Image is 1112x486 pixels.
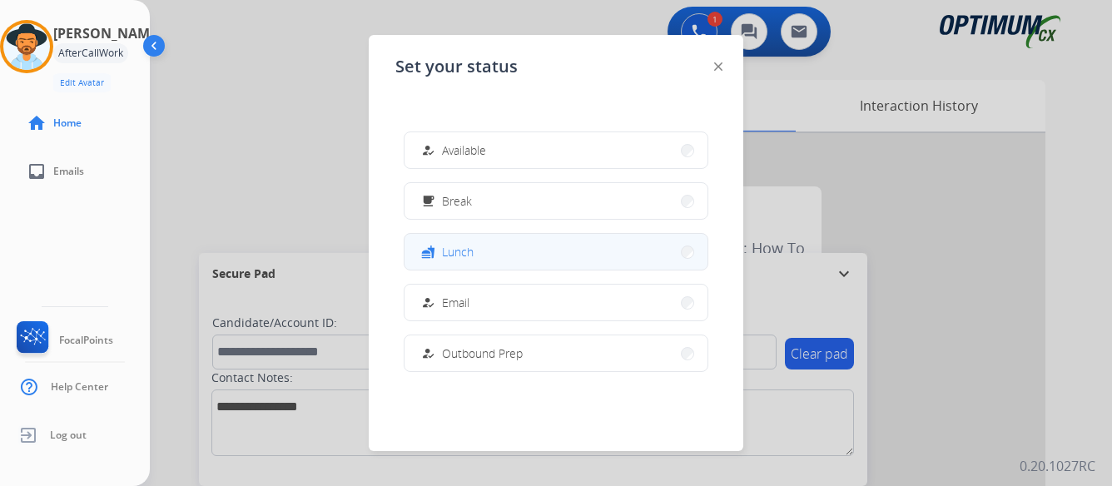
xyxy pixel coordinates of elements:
[405,285,707,320] button: Email
[405,183,707,219] button: Break
[27,113,47,133] mat-icon: home
[51,380,108,394] span: Help Center
[27,161,47,181] mat-icon: inbox
[395,55,518,78] span: Set your status
[53,165,84,178] span: Emails
[13,321,113,360] a: FocalPoints
[442,141,486,159] span: Available
[421,194,435,208] mat-icon: free_breakfast
[53,73,111,92] button: Edit Avatar
[53,117,82,130] span: Home
[53,23,161,43] h3: [PERSON_NAME]
[442,243,474,260] span: Lunch
[405,234,707,270] button: Lunch
[421,245,435,259] mat-icon: fastfood
[442,192,472,210] span: Break
[421,346,435,360] mat-icon: how_to_reg
[421,295,435,310] mat-icon: how_to_reg
[421,143,435,157] mat-icon: how_to_reg
[405,335,707,371] button: Outbound Prep
[59,334,113,347] span: FocalPoints
[405,132,707,168] button: Available
[53,43,128,63] div: AfterCallWork
[442,294,469,311] span: Email
[3,23,50,70] img: avatar
[442,345,523,362] span: Outbound Prep
[1020,456,1095,476] p: 0.20.1027RC
[714,62,722,71] img: close-button
[50,429,87,442] span: Log out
